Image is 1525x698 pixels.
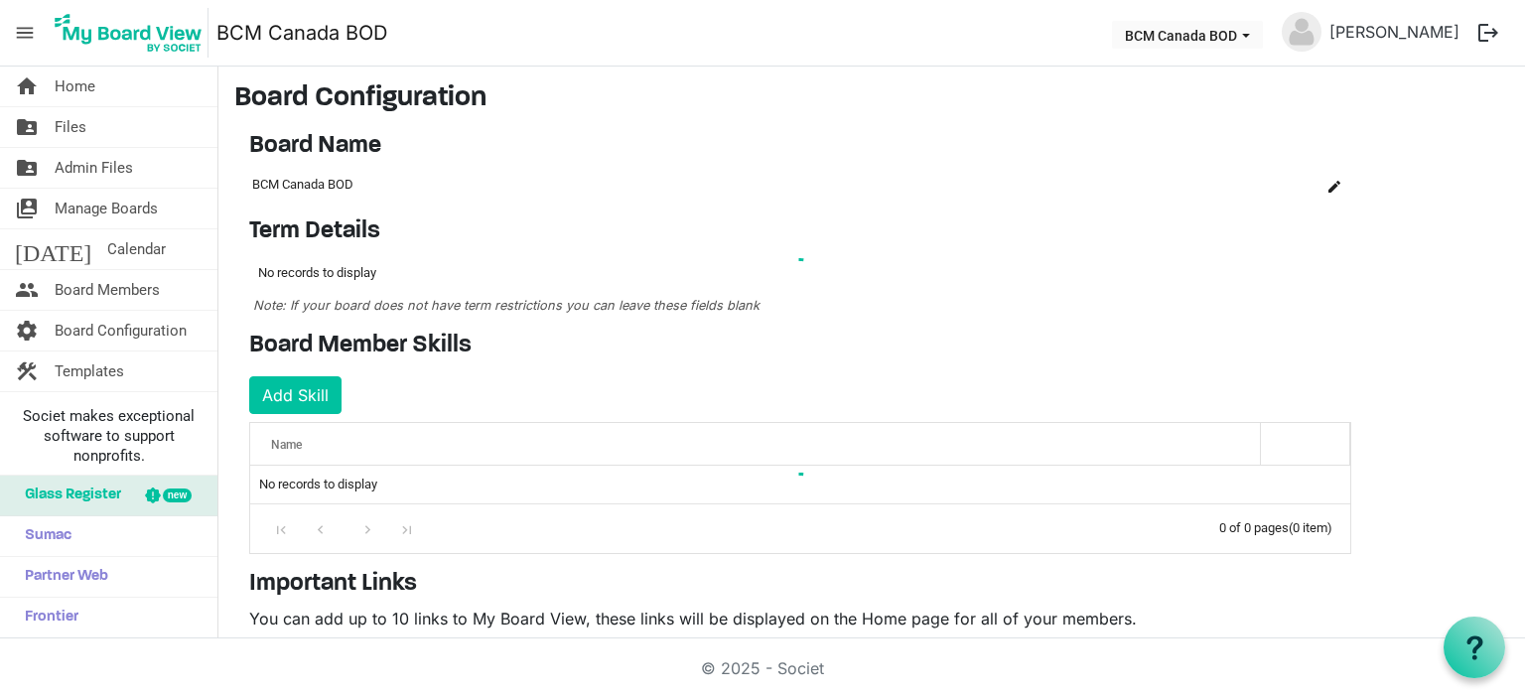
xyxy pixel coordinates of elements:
[55,311,187,350] span: Board Configuration
[234,82,1509,116] h3: Board Configuration
[1282,168,1351,202] td: is Command column column header
[15,598,78,637] span: Frontier
[163,489,192,502] div: new
[1112,21,1263,49] button: BCM Canada BOD dropdownbutton
[107,229,166,269] span: Calendar
[249,217,1351,246] h4: Term Details
[55,107,86,147] span: Files
[15,270,39,310] span: people
[249,332,1351,360] h4: Board Member Skills
[15,229,91,269] span: [DATE]
[55,148,133,188] span: Admin Files
[6,14,44,52] span: menu
[249,607,1351,630] p: You can add up to 10 links to My Board View, these links will be displayed on the Home page for a...
[15,311,39,350] span: settings
[55,189,158,228] span: Manage Boards
[55,67,95,106] span: Home
[15,476,121,515] span: Glass Register
[15,189,39,228] span: switch_account
[1320,171,1348,199] button: Edit
[49,8,208,58] img: My Board View Logo
[216,13,387,53] a: BCM Canada BOD
[55,351,124,391] span: Templates
[701,658,824,678] a: © 2025 - Societ
[1321,12,1467,52] a: [PERSON_NAME]
[253,298,760,313] span: Note: If your board does not have term restrictions you can leave these fields blank
[15,516,71,556] span: Sumac
[15,557,108,597] span: Partner Web
[249,132,1351,161] h4: Board Name
[9,406,208,466] span: Societ makes exceptional software to support nonprofits.
[1467,12,1509,54] button: logout
[249,376,342,414] button: Add Skill
[15,67,39,106] span: home
[15,107,39,147] span: folder_shared
[49,8,216,58] a: My Board View Logo
[1282,12,1321,52] img: no-profile-picture.svg
[249,168,1282,202] td: BCM Canada BOD column header Name
[15,148,39,188] span: folder_shared
[15,351,39,391] span: construction
[55,270,160,310] span: Board Members
[249,570,1351,599] h4: Important Links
